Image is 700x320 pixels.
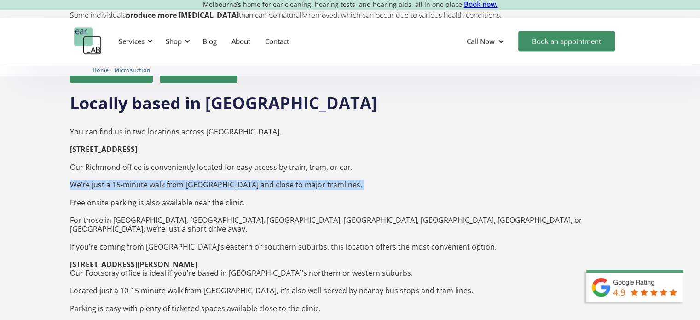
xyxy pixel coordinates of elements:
div: Shop [160,27,193,55]
a: Home [93,65,109,74]
a: Microsuction [115,65,150,74]
div: Services [113,27,156,55]
span: Home [93,67,109,74]
a: home [74,27,102,55]
li: 〉 [93,65,115,75]
a: Blog [195,28,224,54]
h2: Locally based in [GEOGRAPHIC_DATA] [70,83,630,114]
a: Book an appointment [518,31,615,51]
a: About [224,28,258,54]
span: Microsuction [115,67,150,74]
strong: [STREET_ADDRESS][PERSON_NAME] [70,259,197,269]
div: Services [119,36,145,46]
strong: [STREET_ADDRESS] ‍ [70,144,137,154]
div: Call Now [459,27,514,55]
a: Contact [258,28,296,54]
div: Call Now [467,36,495,46]
strong: produce more [MEDICAL_DATA] [126,10,239,20]
div: Shop [166,36,182,46]
p: Some individuals than can be naturally removed, which can occur due to various health conditions.... [70,11,630,47]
